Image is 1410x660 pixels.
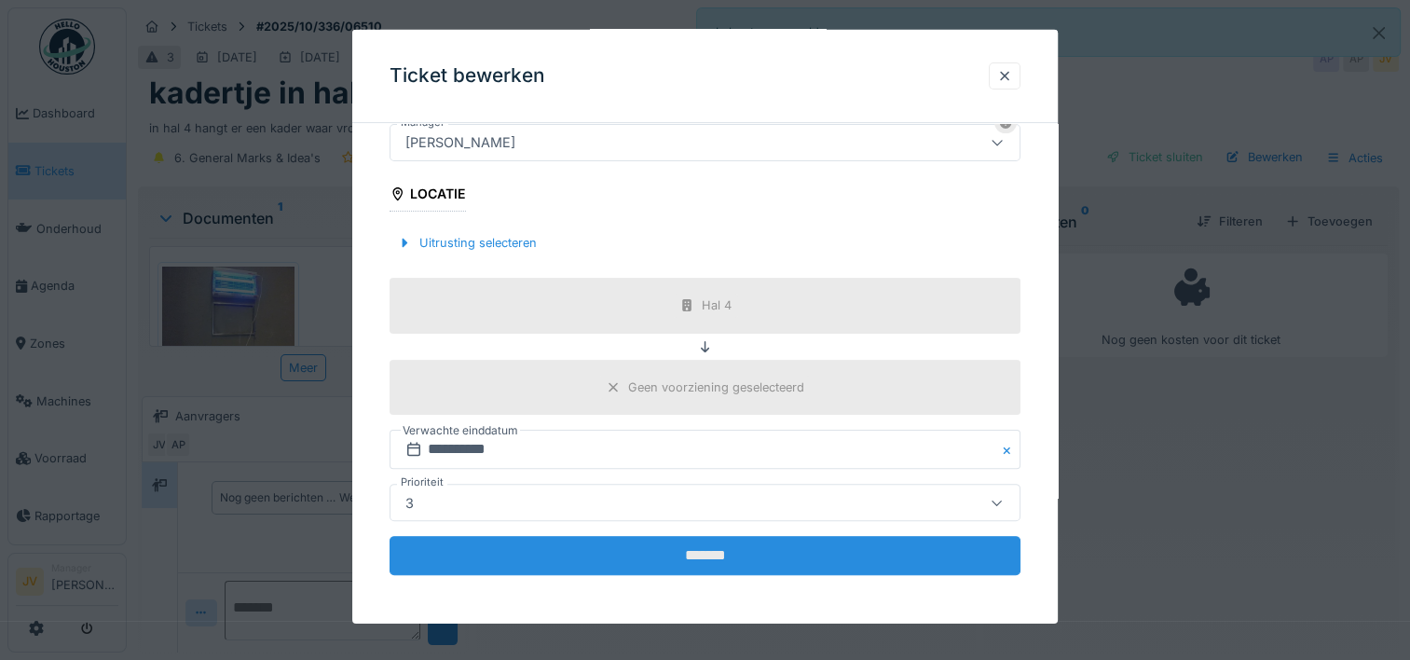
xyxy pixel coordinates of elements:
div: [PERSON_NAME] [398,132,523,153]
div: Geen voorziening geselecteerd [628,378,804,396]
h3: Ticket bewerken [390,64,545,88]
div: Uitrusting selecteren [390,230,544,255]
button: Close [1000,430,1020,469]
div: 3 [398,492,421,513]
label: Prioriteit [397,474,447,490]
label: Verwachte einddatum [401,420,520,441]
div: Locatie [390,180,466,212]
div: Hal 4 [702,296,732,314]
